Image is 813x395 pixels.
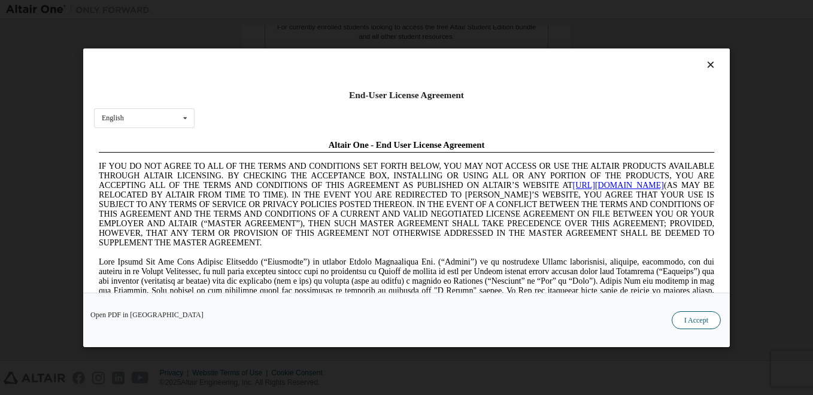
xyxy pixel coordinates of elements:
[479,45,570,54] a: [URL][DOMAIN_NAME]
[672,311,721,329] button: I Accept
[5,122,620,208] span: Lore Ipsumd Sit Ame Cons Adipisc Elitseddo (“Eiusmodte”) in utlabor Etdolo Magnaaliqua Eni. (“Adm...
[235,5,391,14] span: Altair One - End User License Agreement
[90,311,204,318] a: Open PDF in [GEOGRAPHIC_DATA]
[5,26,620,112] span: IF YOU DO NOT AGREE TO ALL OF THE TERMS AND CONDITIONS SET FORTH BELOW, YOU MAY NOT ACCESS OR USE...
[102,114,124,121] div: English
[94,89,719,101] div: End-User License Agreement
